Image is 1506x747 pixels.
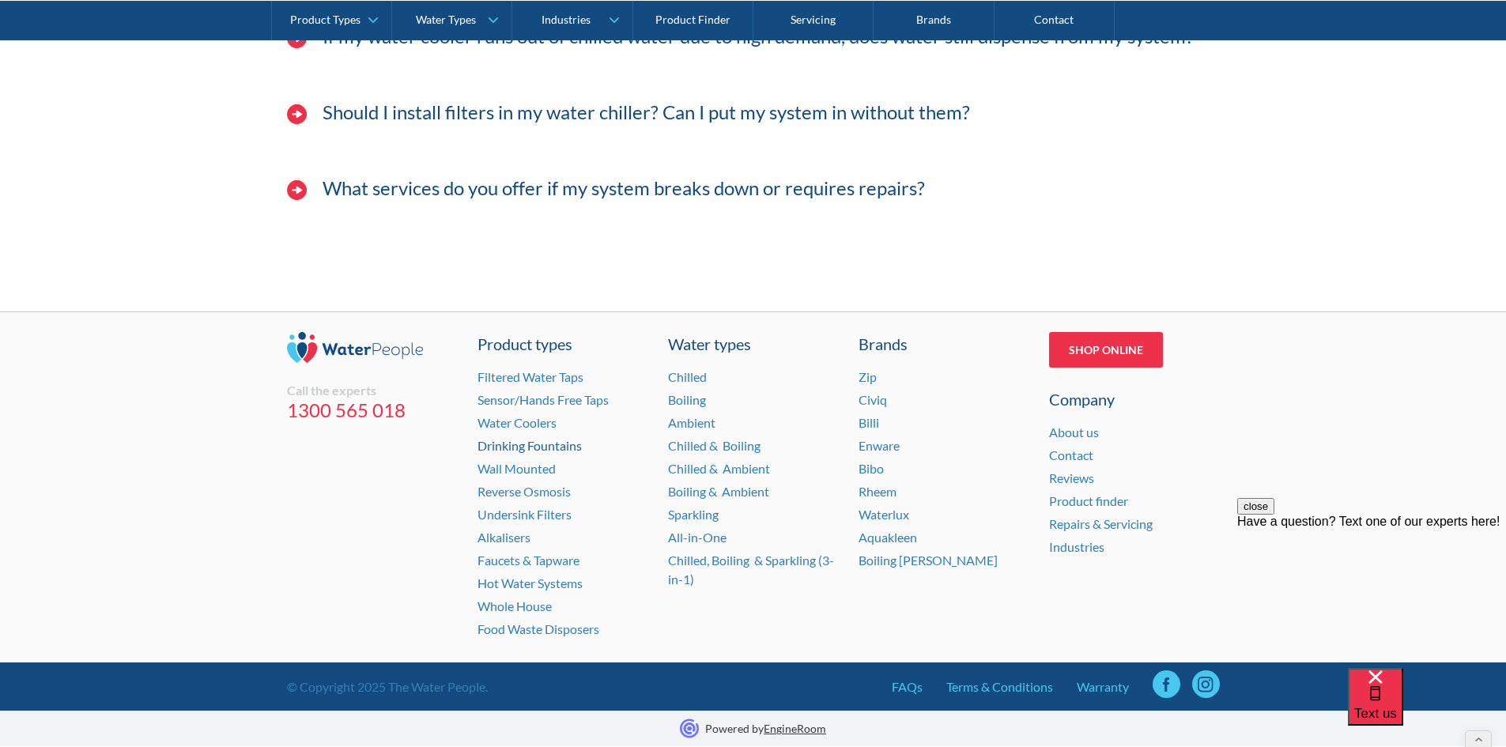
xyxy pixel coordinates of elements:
[1049,387,1220,411] div: Company
[477,484,571,499] a: Reverse Osmosis
[859,530,917,545] a: Aquakleen
[1049,470,1094,485] a: Reviews
[477,598,552,613] a: Whole House
[668,530,727,545] a: All-in-One
[668,332,839,356] a: Water types
[477,332,648,356] a: Product types
[1049,516,1153,531] a: Repairs & Servicing
[668,484,769,499] a: Boiling & Ambient
[764,722,826,735] a: EngineRoom
[668,392,706,407] a: Boiling
[1049,332,1163,368] a: Shop Online
[1049,539,1104,554] a: Industries
[477,461,556,476] a: Wall Mounted
[1348,668,1506,747] iframe: podium webchat widget bubble
[477,392,609,407] a: Sensor/Hands Free Taps
[668,553,834,587] a: Chilled, Boiling & Sparkling (3-in-1)
[668,438,761,453] a: Chilled & Boiling
[859,332,1029,356] div: Brands
[1077,677,1129,696] a: Warranty
[859,438,900,453] a: Enware
[287,398,458,422] a: 1300 565 018
[287,383,458,398] div: Call the experts
[859,369,877,384] a: Zip
[859,415,879,430] a: Billi
[477,553,579,568] a: Faucets & Tapware
[323,177,925,200] h3: What services do you offer if my system breaks down or requires repairs?
[542,13,591,26] div: Industries
[477,575,583,590] a: Hot Water Systems
[416,13,476,26] div: Water Types
[323,101,970,124] h3: Should I install filters in my water chiller? Can I put my system in without them?
[705,720,826,737] p: Powered by
[668,461,770,476] a: Chilled & Ambient
[477,530,530,545] a: Alkalisers
[1049,447,1093,462] a: Contact
[1237,498,1506,688] iframe: podium webchat widget prompt
[892,677,923,696] a: FAQs
[668,507,719,522] a: Sparkling
[1049,424,1099,440] a: About us
[477,369,583,384] a: Filtered Water Taps
[477,438,582,453] a: Drinking Fountains
[477,621,599,636] a: Food Waste Disposers
[668,415,715,430] a: Ambient
[668,369,707,384] a: Chilled
[859,392,887,407] a: Civiq
[290,13,360,26] div: Product Types
[1049,493,1128,508] a: Product finder
[946,677,1053,696] a: Terms & Conditions
[477,507,572,522] a: Undersink Filters
[859,553,998,568] a: Boiling [PERSON_NAME]
[859,461,884,476] a: Bibo
[859,507,909,522] a: Waterlux
[859,484,896,499] a: Rheem
[477,415,557,430] a: Water Coolers
[287,677,488,696] div: © Copyright 2025 The Water People.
